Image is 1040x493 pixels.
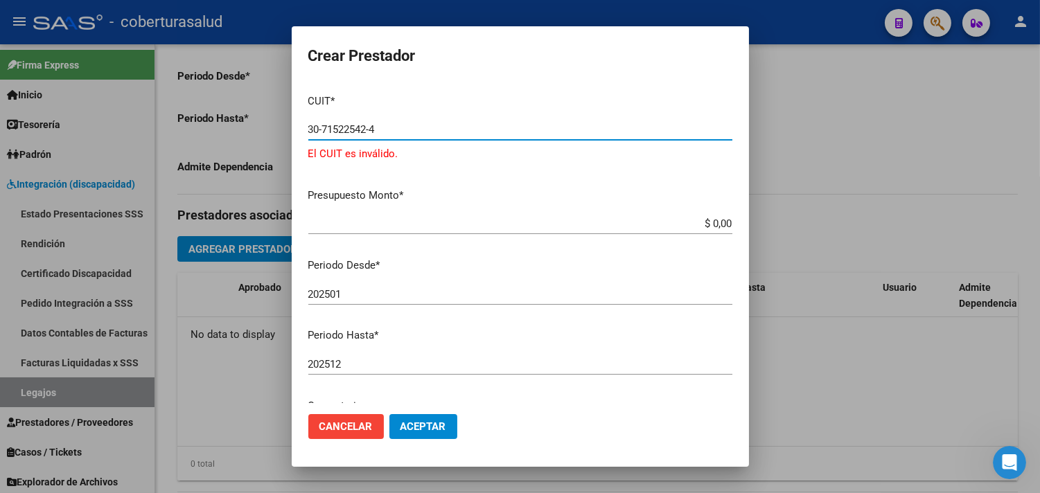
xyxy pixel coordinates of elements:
[308,43,732,69] h2: Crear Prestador
[389,414,457,439] button: Aceptar
[308,258,732,274] p: Periodo Desde
[308,328,732,343] p: Periodo Hasta
[319,420,373,433] span: Cancelar
[400,420,446,433] span: Aceptar
[308,93,732,109] p: CUIT
[308,188,732,204] p: Presupuesto Monto
[308,398,732,414] p: Comentario
[308,146,732,162] p: El CUIT es inválido.
[308,414,384,439] button: Cancelar
[993,446,1026,479] iframe: Intercom live chat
